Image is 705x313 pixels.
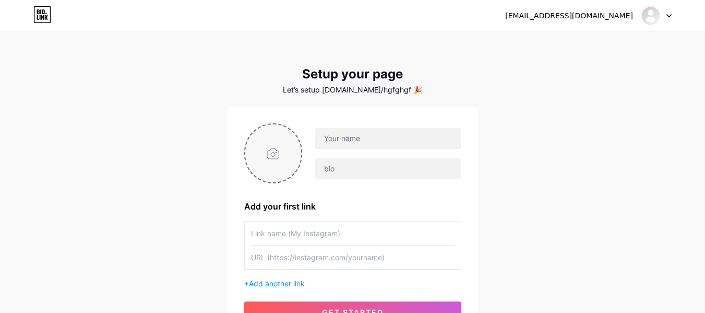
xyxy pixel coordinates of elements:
input: bio [315,158,460,179]
div: Setup your page [228,67,478,82]
span: Add another link [249,279,305,288]
div: + [244,278,461,289]
input: URL (https://instagram.com/yourname) [251,246,455,269]
input: Your name [315,128,460,149]
img: hgfghgf [641,6,661,26]
div: Add your first link [244,200,461,213]
div: [EMAIL_ADDRESS][DOMAIN_NAME] [505,10,633,21]
div: Let’s setup [DOMAIN_NAME]/hgfghgf 🎉 [228,86,478,94]
input: Link name (My Instagram) [251,222,455,245]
